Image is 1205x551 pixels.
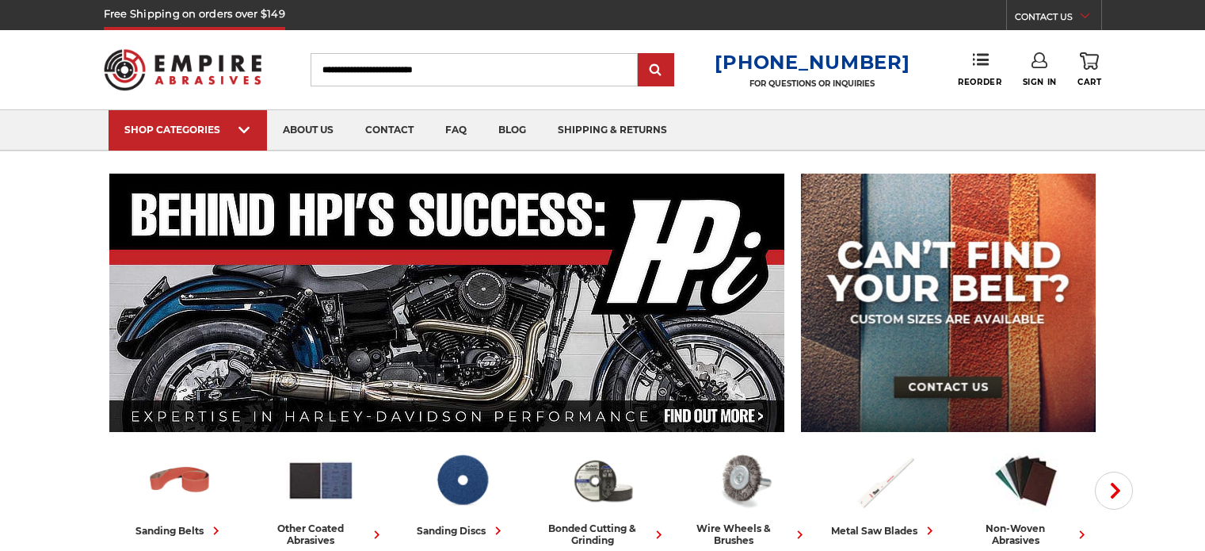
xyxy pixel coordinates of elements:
[801,174,1096,432] img: promo banner for custom belts.
[417,522,506,539] div: sanding discs
[349,110,429,151] a: contact
[109,174,785,432] img: Banner for an interview featuring Horsepower Inc who makes Harley performance upgrades featured o...
[398,446,526,539] a: sanding discs
[539,522,667,546] div: bonded cutting & grinding
[482,110,542,151] a: blog
[962,522,1090,546] div: non-woven abrasives
[124,124,251,136] div: SHOP CATEGORIES
[991,446,1061,515] img: Non-woven Abrasives
[257,446,385,546] a: other coated abrasives
[427,446,497,515] img: Sanding Discs
[539,446,667,546] a: bonded cutting & grinding
[850,446,920,515] img: Metal Saw Blades
[1077,52,1101,87] a: Cart
[145,446,215,515] img: Sanding Belts
[680,522,808,546] div: wire wheels & brushes
[257,522,385,546] div: other coated abrasives
[680,446,808,546] a: wire wheels & brushes
[568,446,638,515] img: Bonded Cutting & Grinding
[104,39,262,101] img: Empire Abrasives
[135,522,224,539] div: sanding belts
[715,78,909,89] p: FOR QUESTIONS OR INQUIRIES
[958,77,1001,87] span: Reorder
[1077,77,1101,87] span: Cart
[267,110,349,151] a: about us
[542,110,683,151] a: shipping & returns
[116,446,244,539] a: sanding belts
[1023,77,1057,87] span: Sign In
[821,446,949,539] a: metal saw blades
[831,522,938,539] div: metal saw blades
[715,51,909,74] a: [PHONE_NUMBER]
[1095,472,1133,510] button: Next
[640,55,672,86] input: Submit
[962,446,1090,546] a: non-woven abrasives
[709,446,779,515] img: Wire Wheels & Brushes
[286,446,356,515] img: Other Coated Abrasives
[1015,8,1101,30] a: CONTACT US
[429,110,482,151] a: faq
[958,52,1001,86] a: Reorder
